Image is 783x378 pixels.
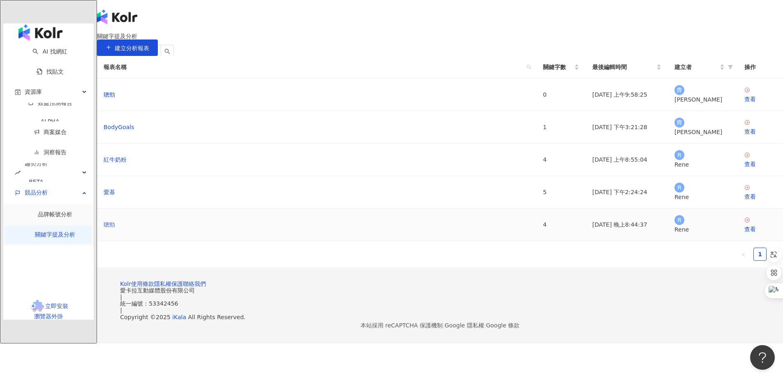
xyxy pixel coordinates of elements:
[744,87,776,104] a: 查看
[120,307,122,313] span: |
[104,63,523,72] span: 報表名稱
[536,176,586,209] td: 5
[674,95,731,104] div: [PERSON_NAME]
[25,154,48,191] span: 趨勢分析
[677,216,681,225] span: R
[536,144,586,176] td: 4
[486,322,520,329] a: Google 條款
[154,281,183,287] a: 隱私權保護
[744,152,776,169] a: 查看
[104,90,115,99] a: 聰勁
[674,63,718,72] span: 建立者
[97,33,783,39] div: 關鍵字提及分析
[677,118,682,127] span: 齊
[484,322,486,329] span: |
[37,68,64,75] a: 找貼文
[15,170,21,176] span: rise
[35,231,75,238] a: 關鍵字提及分析
[674,128,731,137] div: [PERSON_NAME]
[668,56,738,79] th: 建立者
[737,248,750,261] li: Previous Page
[15,100,85,131] a: 效益預測報告ALPHA
[120,281,131,287] a: Kolr
[726,61,734,73] span: filter
[115,45,149,51] span: 建立分析報表
[34,129,67,135] a: 商案媒合
[744,217,776,234] a: 查看
[744,184,776,201] a: 查看
[120,287,760,294] div: 愛卡拉互動媒體股份有限公司
[741,252,746,257] span: left
[738,56,783,79] th: 操作
[586,176,668,209] td: [DATE] 下午2:24:24
[34,303,68,320] span: 立即安裝 瀏覽器外掛
[3,300,94,320] a: chrome extension立即安裝 瀏覽器外掛
[120,300,760,307] div: 統一編號：53342456
[164,49,170,54] span: search
[25,173,48,191] div: BETA
[97,9,137,24] img: logo
[120,294,122,300] span: |
[744,192,776,201] div: 查看
[525,61,533,73] span: search
[586,111,668,144] td: [DATE] 下午3:21:28
[536,111,586,144] td: 1
[744,119,776,136] a: 查看
[677,86,682,95] span: 齊
[753,248,767,261] li: 1
[183,281,206,287] a: 聯絡我們
[445,322,484,329] a: Google 隱私權
[677,151,681,160] span: R
[527,65,531,70] span: search
[754,248,766,260] a: 1
[25,183,48,202] span: 競品分析
[443,322,445,329] span: |
[104,220,115,229] a: 聰勁
[586,56,668,79] th: 最後編輯時間
[750,345,775,370] iframe: Help Scout Beacon - Open
[360,320,520,330] span: 本站採用 reCAPTCHA 保護機制
[32,48,67,55] a: searchAI 找網紅
[104,123,134,132] a: BodyGoals
[674,225,731,234] div: Rene
[543,63,573,72] span: 關鍵字數
[728,65,733,70] span: filter
[38,211,72,218] a: 品牌帳號分析
[586,79,668,111] td: [DATE] 上午9:58:25
[536,209,586,241] td: 4
[120,314,760,320] div: Copyright © 2025 All Rights Reserved.
[744,127,776,136] div: 查看
[536,56,586,79] th: 關鍵字數
[536,79,586,111] td: 0
[737,248,750,261] button: left
[744,95,776,104] div: 查看
[592,63,655,72] span: 最後編輯時間
[744,225,776,234] div: 查看
[674,192,731,202] div: Rene
[104,188,115,197] a: 愛基
[744,160,776,169] div: 查看
[674,160,731,169] div: Rene
[25,83,42,101] span: 資源庫
[131,281,154,287] a: 使用條款
[34,149,67,155] a: 洞察報告
[586,209,668,241] td: [DATE] 晚上8:44:37
[29,300,45,313] img: chrome extension
[97,39,158,56] button: 建立分析報表
[104,155,127,164] a: 紅牛奶粉
[677,183,681,192] span: R
[18,24,62,41] img: logo
[172,314,186,320] a: iKala
[586,144,668,176] td: [DATE] 上午8:55:04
